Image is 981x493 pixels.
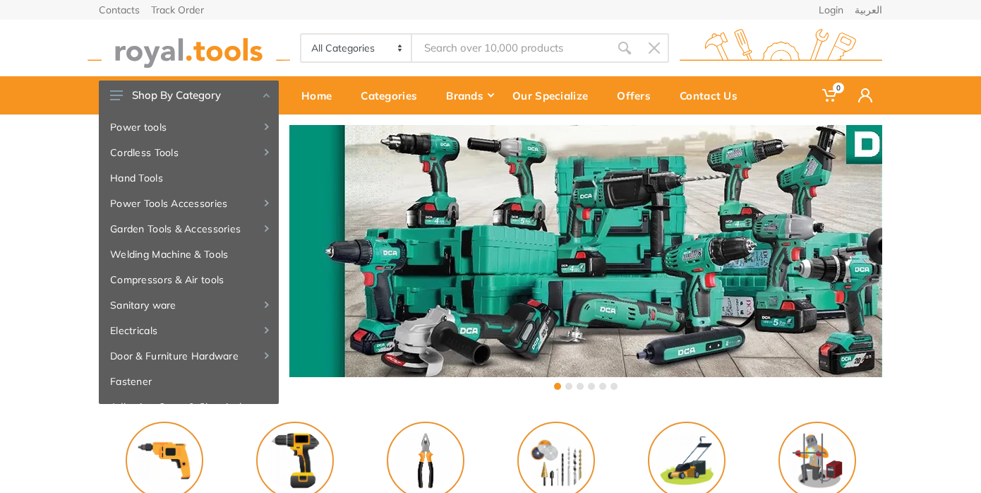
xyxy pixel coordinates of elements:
[351,76,436,114] a: Categories
[291,76,351,114] a: Home
[502,76,607,114] a: Our Specialize
[670,76,757,114] a: Contact Us
[412,33,610,63] input: Site search
[812,76,848,114] a: 0
[99,267,279,292] a: Compressors & Air tools
[99,114,279,140] a: Power tools
[151,5,204,15] a: Track Order
[99,242,279,267] a: Welding Machine & Tools
[855,5,882,15] a: العربية
[607,81,670,110] div: Offers
[833,83,844,93] span: 0
[99,318,279,343] a: Electricals
[88,29,290,68] img: royal.tools Logo
[436,81,502,110] div: Brands
[351,81,436,110] div: Categories
[99,394,279,420] a: Adhesive, Spray & Chemical
[670,81,757,110] div: Contact Us
[502,81,607,110] div: Our Specialize
[99,191,279,216] a: Power Tools Accessories
[99,343,279,369] a: Door & Furniture Hardware
[99,165,279,191] a: Hand Tools
[607,76,670,114] a: Offers
[99,140,279,165] a: Cordless Tools
[680,29,882,68] img: royal.tools Logo
[819,5,843,15] a: Login
[99,292,279,318] a: Sanitary ware
[99,81,279,110] button: Shop By Category
[301,35,412,61] select: Category
[291,81,351,110] div: Home
[99,5,140,15] a: Contacts
[99,369,279,394] a: Fastener
[99,216,279,242] a: Garden Tools & Accessories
